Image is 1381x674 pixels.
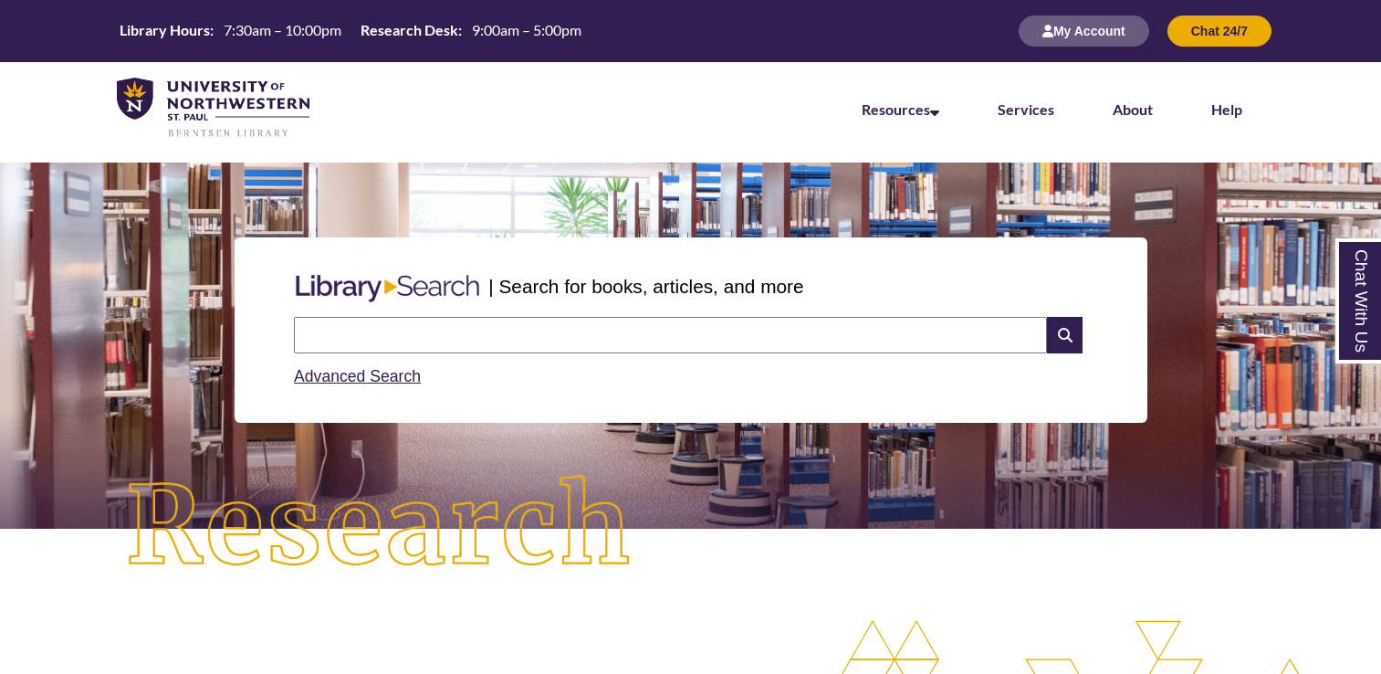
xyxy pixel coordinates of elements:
[112,20,216,40] th: Library Hours:
[1047,317,1082,353] i: Search
[488,272,803,300] p: | Search for books, articles, and more
[1167,23,1271,38] a: Chat 24/7
[112,20,589,40] table: Hours Today
[294,367,421,385] a: Advanced Search
[1167,16,1271,47] button: Chat 24/7
[353,20,465,40] th: Research Desk:
[862,100,939,118] a: Resources
[117,78,309,139] img: UNWSP Library Logo
[1019,16,1149,47] button: My Account
[224,21,341,38] span: 7:30am – 10:00pm
[112,20,589,42] a: Hours Today
[472,21,581,38] span: 9:00am – 5:00pm
[998,100,1054,118] a: Services
[69,419,691,636] img: Research
[1211,100,1242,118] a: Help
[287,268,488,310] img: Libary Search
[1019,23,1149,38] a: My Account
[1113,100,1153,118] a: About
